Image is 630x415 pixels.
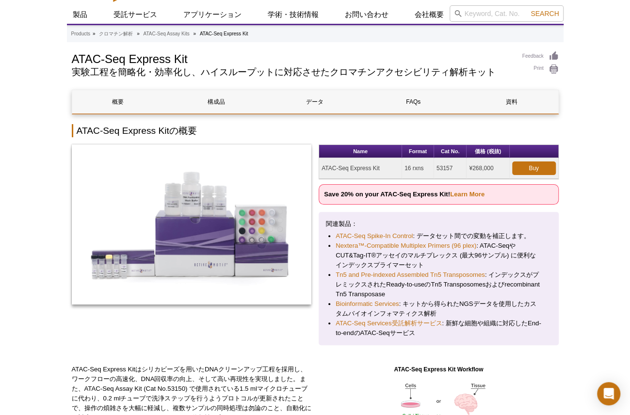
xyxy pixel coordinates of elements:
a: Products [71,30,90,38]
a: クロマチン解析 [99,30,133,38]
a: FAQs [368,90,459,113]
li: : インデックスがプレミックスされたReady-to-useのTn5 Transposomesおよびrecombinant Tn5 Transposase [336,270,542,299]
li: » [93,31,96,36]
li: : 新鮮な細胞や組織に対応したEnd-to-endのATAC-Seqサービス [336,319,542,338]
a: Nextera™-Compatible Multiplex Primers (96 plex) [336,241,476,251]
img: ATAC-Seq Express Kit [72,144,312,304]
a: ATAC-Seq Assay Kits [143,30,189,38]
li: : ATAC-SeqやCUT&Tag-IT®アッセイのマルチプレックス (最大96サンプル) に便利なインデックスプライマーセット [336,241,542,270]
strong: Save 20% on your ATAC-Seq Express Kit! [324,191,485,198]
li: » [137,31,140,36]
a: 受託サービス [108,5,163,24]
a: ATAC-Seq Services受託解析サービス [336,319,442,328]
li: ATAC-Seq Express Kit [200,31,248,36]
li: » [193,31,196,36]
a: お問い合わせ [339,5,394,24]
a: Feedback [522,51,559,62]
th: 価格 (税抜) [467,145,509,158]
a: Tn5 and Pre-indexed Assembled Tn5 Transposomes [336,270,485,280]
div: Open Intercom Messenger [597,382,620,405]
h2: ATAC-Seq Express Kitの概要 [72,124,559,137]
input: Keyword, Cat. No. [450,5,564,22]
th: Cat No. [434,145,467,158]
a: データ [269,90,360,113]
h2: 実験工程を簡略化・効率化し、ハイスループットに対応させたクロマチンアクセシビリティ解析キット [72,68,513,77]
p: 関連製品： [326,219,551,229]
a: 製品 [67,5,93,24]
a: 資料 [466,90,557,113]
a: Print [522,64,559,75]
a: 会社概要 [409,5,450,24]
th: Format [402,145,434,158]
span: Search [531,10,559,17]
td: ¥268,000 [467,158,509,179]
h1: ATAC-Seq Express Kit [72,51,513,65]
strong: ATAC-Seq Express Kit Workflow [394,366,483,373]
a: Learn More [450,191,485,198]
a: 学術・技術情報 [262,5,324,24]
td: 53157 [434,158,467,179]
a: ATAC-Seq Spike-In Control [336,231,413,241]
a: アプリケーション [178,5,247,24]
li: : キットから得られたNGSデータを使用したカスタムバイオインフォマティクス解析 [336,299,542,319]
td: 16 rxns [402,158,434,179]
td: ATAC-Seq Express Kit [319,158,402,179]
li: : データセット間での変動を補正します。 [336,231,542,241]
th: Name [319,145,402,158]
a: Buy [512,161,556,175]
a: Bioinformatic Services [336,299,399,309]
a: 概要 [72,90,163,113]
a: 構成品 [171,90,262,113]
button: Search [528,9,562,18]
